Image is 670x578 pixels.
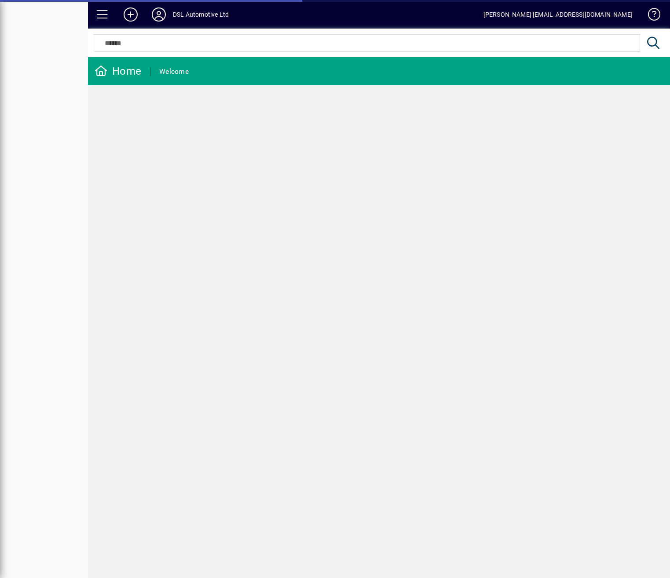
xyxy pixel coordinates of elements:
[145,7,173,22] button: Profile
[95,64,141,78] div: Home
[641,2,659,30] a: Knowledge Base
[117,7,145,22] button: Add
[159,65,189,79] div: Welcome
[483,7,633,22] div: [PERSON_NAME] [EMAIL_ADDRESS][DOMAIN_NAME]
[173,7,229,22] div: DSL Automotive Ltd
